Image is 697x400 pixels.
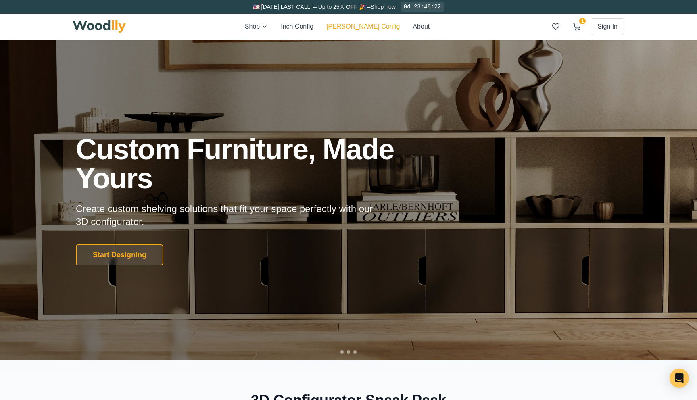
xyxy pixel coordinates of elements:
button: [PERSON_NAME] Config [326,22,400,31]
span: 🇺🇸 [DATE] LAST CALL! – Up to 25% OFF 🎉 – [253,4,371,10]
button: Shop [245,22,268,31]
div: Open Intercom Messenger [670,369,689,388]
img: Woodlly [73,20,126,33]
button: 1 [570,19,584,34]
button: Inch Config [281,22,313,31]
button: Start Designing [76,244,163,265]
button: About [413,22,430,31]
a: Shop now [371,4,396,10]
span: 1 [579,18,586,24]
button: Sign In [591,18,624,35]
h1: Custom Furniture, Made Yours [76,135,437,193]
p: Create custom shelving solutions that fit your space perfectly with our 3D configurator. [76,202,386,228]
div: 0d 23:48:22 [401,2,444,12]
